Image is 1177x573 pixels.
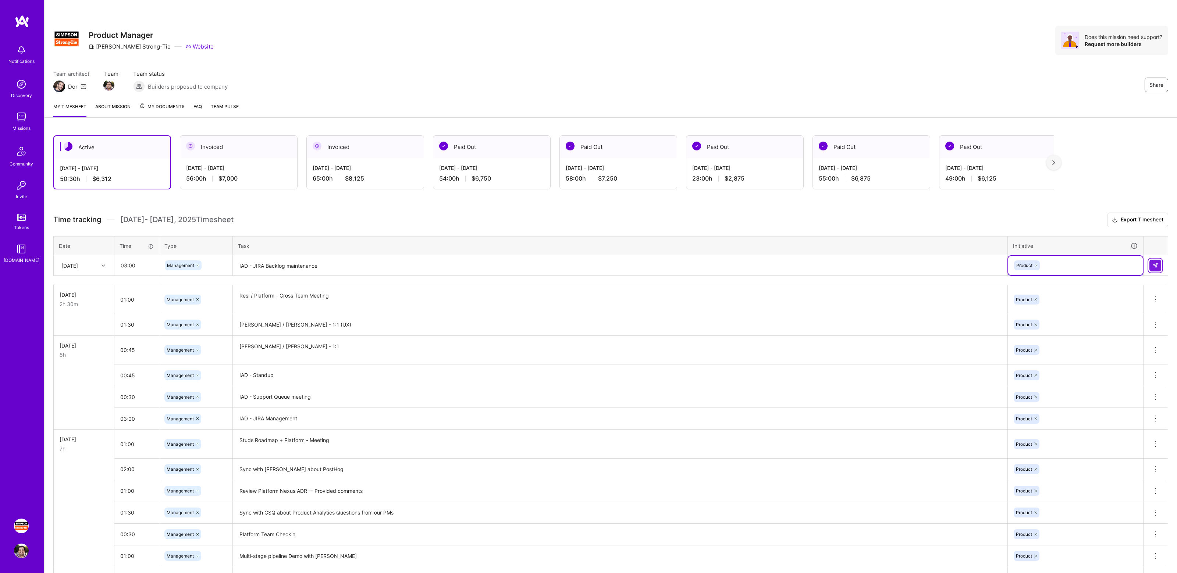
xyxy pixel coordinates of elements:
div: [DATE] - [DATE] [692,164,797,172]
div: [DATE] [60,342,108,349]
div: Request more builders [1085,40,1162,47]
input: HH:MM [114,434,159,454]
div: Paid Out [433,136,550,158]
textarea: Review Platform Nexus ADR -- Provided comments [234,481,1007,501]
img: Submit [1152,263,1158,268]
div: Missions [13,124,31,132]
span: Management [167,416,194,421]
span: Product [1016,510,1032,515]
div: Invoiced [180,136,297,158]
div: Notifications [8,57,35,65]
span: Product [1016,441,1032,447]
img: Team Member Avatar [103,80,114,91]
textarea: IAD - JIRA Backlog maintenance [234,256,1007,275]
input: HH:MM [115,256,159,275]
div: 55:00 h [819,175,924,182]
div: 2h 30m [60,300,108,308]
textarea: Sync with CSQ about Product Analytics Questions from our PMs [234,503,1007,523]
span: Management [167,510,194,515]
span: Team Pulse [211,104,239,109]
input: HH:MM [114,459,159,479]
button: Share [1145,78,1168,92]
span: Management [167,466,194,472]
textarea: IAD - Standup [234,365,1007,385]
img: discovery [14,77,29,92]
input: HH:MM [114,481,159,501]
span: Team architect [53,70,89,78]
span: $6,312 [92,175,111,183]
img: bell [14,43,29,57]
a: Team Pulse [211,103,239,117]
span: Management [167,553,194,559]
div: [DATE] [61,261,78,269]
img: tokens [17,214,26,221]
div: 58:00 h [566,175,671,182]
a: Team Member Avatar [104,79,114,92]
img: Invite [14,178,29,193]
img: teamwork [14,110,29,124]
span: Product [1016,531,1032,537]
img: Paid Out [945,142,954,150]
a: About Mission [95,103,131,117]
div: Active [54,136,170,159]
img: Paid Out [819,142,828,150]
span: Management [167,394,194,400]
img: Paid Out [439,142,448,150]
img: Invoiced [186,142,195,150]
textarea: Sync with [PERSON_NAME] about PostHog [234,459,1007,480]
span: Management [167,297,194,302]
span: Product [1016,373,1032,378]
i: icon Download [1112,216,1118,224]
div: [DOMAIN_NAME] [4,256,39,264]
span: My Documents [139,103,185,111]
i: icon CompanyGray [89,44,95,50]
img: Invoiced [313,142,321,150]
input: HH:MM [114,340,159,360]
div: 50:30 h [60,175,164,183]
div: Time [120,242,154,250]
span: Management [167,263,194,268]
div: Paid Out [939,136,1056,158]
span: Management [167,347,194,353]
span: Time tracking [53,215,101,224]
a: Simpson Strong-Tie: Product Manager [12,519,31,533]
span: Product [1016,322,1032,327]
h3: Product Manager [89,31,214,40]
span: Product [1016,394,1032,400]
img: Community [13,142,30,160]
th: Task [233,236,1008,255]
div: Paid Out [813,136,930,158]
span: Product [1016,553,1032,559]
i: icon Mail [81,83,86,89]
span: $6,875 [851,175,871,182]
div: null [1149,260,1162,271]
input: HH:MM [114,315,159,334]
span: Product [1016,466,1032,472]
div: Does this mission need support? [1085,33,1162,40]
textarea: [PERSON_NAME] / [PERSON_NAME] - 1:1 [234,337,1007,364]
img: logo [15,15,29,28]
textarea: Resi / Platform - Cross Team Meeting [234,286,1007,313]
span: Product [1016,263,1032,268]
span: $7,000 [218,175,238,182]
textarea: IAD - JIRA Management [234,409,1007,429]
span: Builders proposed to company [148,83,228,90]
button: Export Timesheet [1107,213,1168,227]
img: Avatar [1061,32,1079,49]
img: Simpson Strong-Tie: Product Manager [14,519,29,533]
span: Product [1016,297,1032,302]
div: Initiative [1013,242,1138,250]
div: 7h [60,445,108,452]
span: Team status [133,70,228,78]
div: [PERSON_NAME] Strong-Tie [89,43,171,50]
span: $6,125 [978,175,996,182]
a: User Avatar [12,544,31,558]
img: right [1052,160,1055,165]
input: HH:MM [114,503,159,522]
span: Management [167,488,194,494]
img: Paid Out [692,142,701,150]
div: 65:00 h [313,175,418,182]
img: Active [64,142,72,151]
textarea: Studs Roadmap + Platform - Meeting [234,430,1007,458]
a: FAQ [193,103,202,117]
